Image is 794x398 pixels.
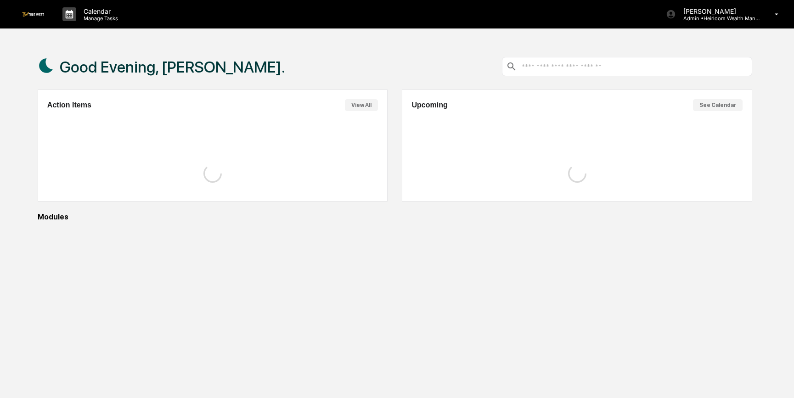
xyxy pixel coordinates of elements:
div: Modules [38,213,752,221]
p: Admin • Heirloom Wealth Management [676,15,761,22]
button: View All [345,99,378,111]
p: Manage Tasks [76,15,123,22]
p: [PERSON_NAME] [676,7,761,15]
h2: Action Items [47,101,91,109]
button: See Calendar [693,99,743,111]
h2: Upcoming [411,101,447,109]
img: logo [22,12,44,16]
h1: Good Evening, [PERSON_NAME]. [60,58,285,76]
p: Calendar [76,7,123,15]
